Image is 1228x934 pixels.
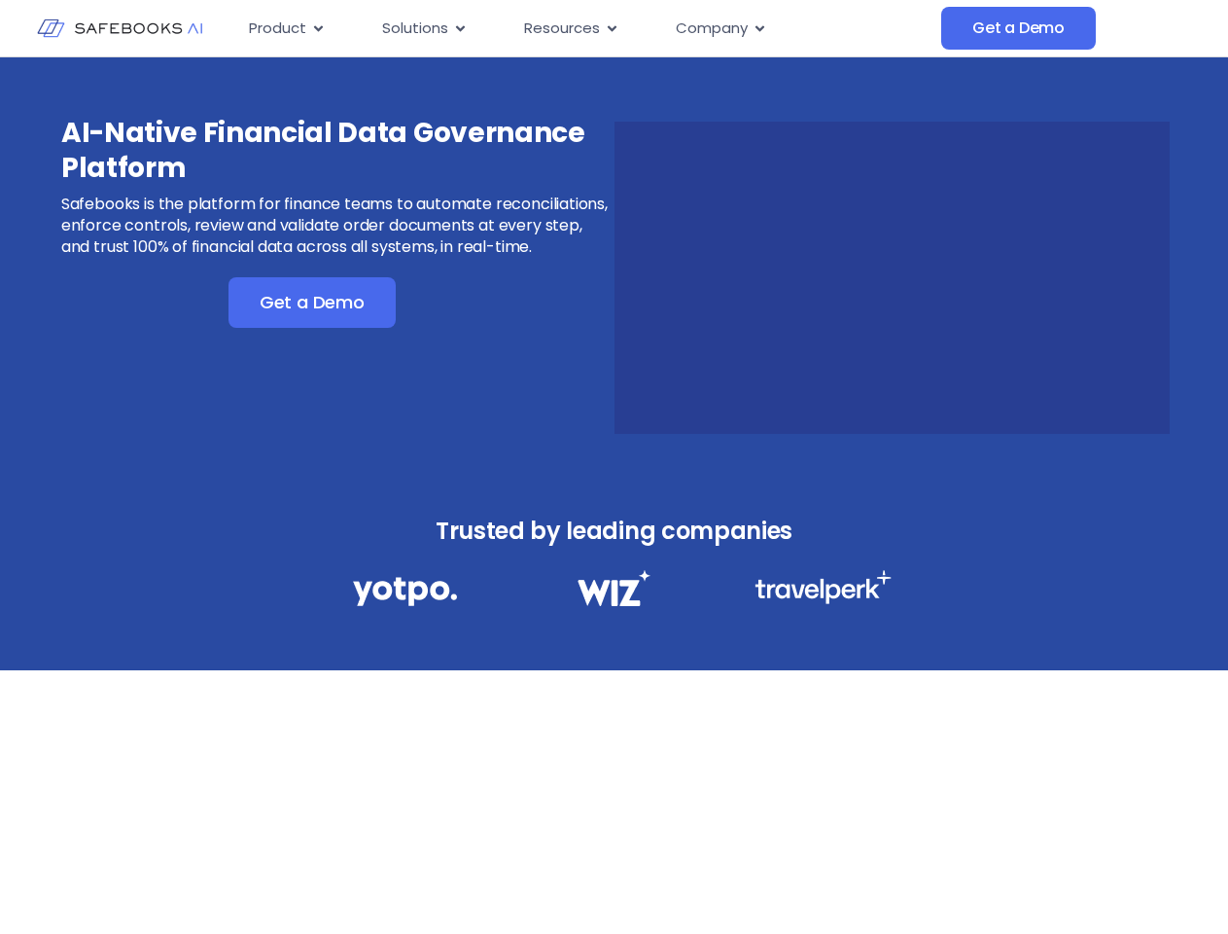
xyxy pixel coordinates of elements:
a: Get a Demo [228,277,396,328]
nav: Menu [233,10,941,48]
div: Menu Toggle [233,10,941,48]
img: Financial Data Governance 2 [568,570,659,606]
span: Get a Demo [972,18,1065,38]
span: Company [676,18,748,40]
img: Financial Data Governance 1 [353,570,457,612]
span: Product [249,18,306,40]
p: Safebooks is the platform for finance teams to automate reconciliations, enforce controls, review... [61,194,612,258]
a: Get a Demo [941,7,1096,50]
h3: AI-Native Financial Data Governance Platform [61,116,612,186]
span: Solutions [382,18,448,40]
span: Resources [524,18,600,40]
img: Financial Data Governance 3 [754,570,892,604]
span: Get a Demo [260,293,365,312]
h3: Trusted by leading companies [310,512,919,551]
